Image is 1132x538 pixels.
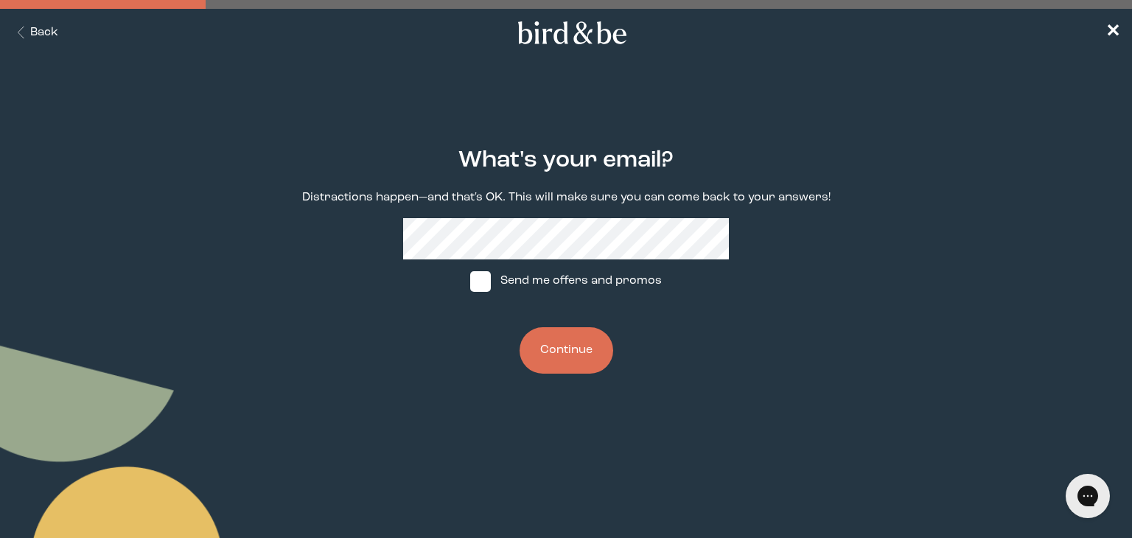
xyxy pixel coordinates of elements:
[1058,469,1117,523] iframe: Gorgias live chat messenger
[302,189,831,206] p: Distractions happen—and that's OK. This will make sure you can come back to your answers!
[458,144,674,178] h2: What's your email?
[1105,24,1120,41] span: ✕
[456,259,676,304] label: Send me offers and promos
[12,24,58,41] button: Back Button
[1105,20,1120,46] a: ✕
[520,327,613,374] button: Continue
